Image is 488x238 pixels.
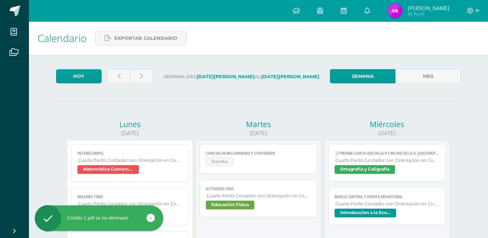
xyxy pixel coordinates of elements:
span: Calendario [38,31,86,45]
div: [DATE] [67,129,193,137]
strong: [DATE][PERSON_NAME] [261,74,319,79]
span: Actividad Uno [206,187,311,191]
div: Lunes [67,119,193,129]
span: Introducción a la Economía [335,209,396,217]
span: [PERSON_NAME] [408,4,449,12]
div: Martes [195,119,322,129]
img: 9aab44f44ba1e614af3a17f0bbc5d78b.png [388,4,402,18]
div: Crédito 1.pdf se ha eliminado [35,215,163,221]
span: Mi Perfil [408,11,449,17]
a: Cancha de Balonmano y ContenidoEvento [200,144,317,174]
span: Cancha de Balonmano y Contenido [206,151,311,156]
a: INTERÉS SIMPELCuarto Perito Contador con Orientación en ComputaciónMatemática Comercial [71,144,189,182]
div: [DATE] [195,129,322,137]
a: Mes [395,69,461,83]
div: [DATE] [324,129,450,137]
span: INTERÉS SIMPEL [77,151,183,156]
strong: [DATE][PERSON_NAME] [196,74,255,79]
span: Cuarto Perito Contador con Orientación en Computación [207,193,311,199]
a: READING TIME!Cuarto Perito Contador con Orientación en ComputaciónInglés Comercial I [71,188,189,225]
span: Cuarto Perito Contador con Orientación en Computación [78,201,183,207]
div: Miércoles [324,119,450,129]
span: Exportar calendario [114,32,177,45]
a: Banca Central y Oferta Monetaria.Cuarto Perito Contador con Orientación en ComputaciónIntroducció... [328,188,446,225]
a: 📝 Prueba Corta Uso de la R y RR Uso de la X, [GEOGRAPHIC_DATA] y [GEOGRAPHIC_DATA]Cuarto Perito C... [328,144,446,182]
span: Cuarto Perito Contador con Orientación en Computación [335,201,440,207]
span: Cuarto Perito Contador con Orientación en Computación [78,157,183,163]
span: Matemática Comercial [77,165,139,174]
a: Actividad UnoCuarto Perito Contador con Orientación en ComputaciónEducación Física [200,180,317,217]
span: Banca Central y Oferta Monetaria. [335,195,440,199]
span: Ortografía y Caligrafía [335,165,395,174]
span: Cuarto Perito Contador con Orientación en Computación [335,157,440,163]
a: Exportar calendario [95,31,187,45]
span: 📝 Prueba Corta Uso de la R y RR Uso de la X, [GEOGRAPHIC_DATA] y [GEOGRAPHIC_DATA] [335,151,440,156]
a: Hoy [56,69,102,83]
span: READING TIME! [77,195,183,199]
a: Semana [330,69,395,83]
label: Semana del al [159,69,324,84]
span: Educación Física [206,201,254,209]
span: Evento [206,157,233,166]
